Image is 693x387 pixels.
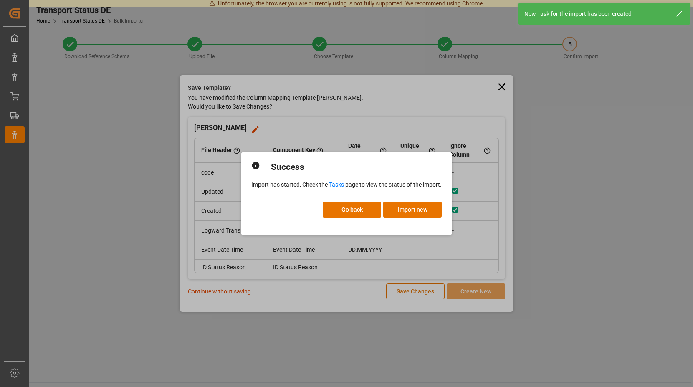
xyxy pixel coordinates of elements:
[323,202,381,218] button: Go back
[383,202,442,218] button: Import new
[251,180,442,189] p: Import has started, Check the page to view the status of the import.
[271,161,304,174] h2: Success
[329,181,344,188] a: Tasks
[524,10,668,18] div: New Task for the import has been created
